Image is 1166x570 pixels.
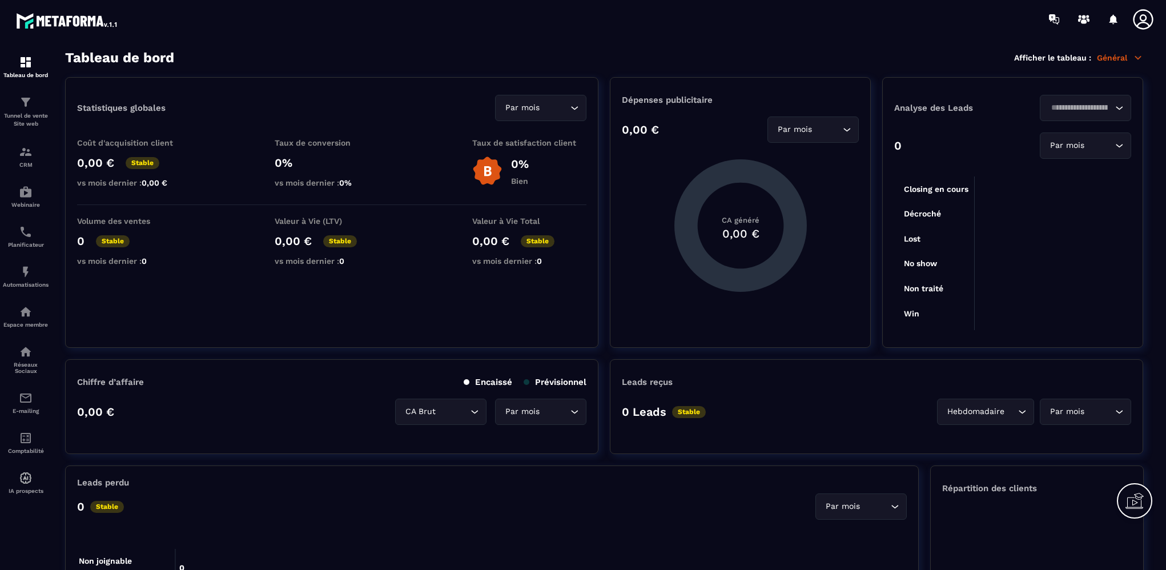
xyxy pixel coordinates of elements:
[1040,95,1131,121] div: Search for option
[904,234,920,243] tspan: Lost
[3,242,49,248] p: Planificateur
[3,383,49,423] a: emailemailE-mailing
[511,176,529,186] p: Bien
[862,500,888,513] input: Search for option
[77,178,191,187] p: vs mois dernier :
[767,117,859,143] div: Search for option
[904,284,943,293] tspan: Non traité
[19,345,33,359] img: social-network
[275,216,389,226] p: Valeur à Vie (LTV)
[3,488,49,494] p: IA prospects
[3,162,49,168] p: CRM
[904,184,968,194] tspan: Closing en cours
[77,377,144,387] p: Chiffre d’affaire
[19,145,33,159] img: formation
[775,123,814,136] span: Par mois
[1087,139,1112,152] input: Search for option
[3,256,49,296] a: automationsautomationsAutomatisations
[438,406,468,418] input: Search for option
[275,138,389,147] p: Taux de conversion
[823,500,862,513] span: Par mois
[19,225,33,239] img: scheduler
[1047,406,1087,418] span: Par mois
[904,309,919,318] tspan: Win
[1014,53,1091,62] p: Afficher le tableau :
[77,405,114,419] p: 0,00 €
[937,399,1034,425] div: Search for option
[472,138,586,147] p: Taux de satisfaction client
[77,216,191,226] p: Volume des ventes
[502,406,542,418] span: Par mois
[142,178,167,187] span: 0,00 €
[3,176,49,216] a: automationsautomationsWebinaire
[77,156,114,170] p: 0,00 €
[3,448,49,454] p: Comptabilité
[395,399,486,425] div: Search for option
[19,471,33,485] img: automations
[77,500,85,513] p: 0
[815,493,907,520] div: Search for option
[3,137,49,176] a: formationformationCRM
[622,95,859,105] p: Dépenses publicitaire
[3,322,49,328] p: Espace membre
[275,256,389,266] p: vs mois dernier :
[3,216,49,256] a: schedulerschedulerPlanificateur
[275,178,389,187] p: vs mois dernier :
[524,377,586,387] p: Prévisionnel
[622,123,659,137] p: 0,00 €
[3,87,49,137] a: formationformationTunnel de vente Site web
[472,156,502,186] img: b-badge-o.b3b20ee6.svg
[403,406,438,418] span: CA Brut
[542,406,568,418] input: Search for option
[944,406,1007,418] span: Hebdomadaire
[1047,102,1112,114] input: Search for option
[3,282,49,288] p: Automatisations
[814,123,840,136] input: Search for option
[1097,53,1143,63] p: Général
[275,156,389,170] p: 0%
[3,202,49,208] p: Webinaire
[495,399,586,425] div: Search for option
[3,72,49,78] p: Tableau de bord
[126,157,159,169] p: Stable
[511,157,529,171] p: 0%
[472,234,509,248] p: 0,00 €
[1007,406,1015,418] input: Search for option
[894,103,1013,113] p: Analyse des Leads
[1040,399,1131,425] div: Search for option
[96,235,130,247] p: Stable
[894,139,902,152] p: 0
[1087,406,1112,418] input: Search for option
[3,423,49,463] a: accountantaccountantComptabilité
[339,178,352,187] span: 0%
[19,185,33,199] img: automations
[622,405,666,419] p: 0 Leads
[65,50,174,66] h3: Tableau de bord
[622,377,673,387] p: Leads reçus
[3,296,49,336] a: automationsautomationsEspace membre
[16,10,119,31] img: logo
[90,501,124,513] p: Stable
[19,305,33,319] img: automations
[3,408,49,414] p: E-mailing
[19,391,33,405] img: email
[339,256,344,266] span: 0
[904,209,941,218] tspan: Décroché
[3,336,49,383] a: social-networksocial-networkRéseaux Sociaux
[464,377,512,387] p: Encaissé
[542,102,568,114] input: Search for option
[502,102,542,114] span: Par mois
[3,112,49,128] p: Tunnel de vente Site web
[77,103,166,113] p: Statistiques globales
[19,265,33,279] img: automations
[19,55,33,69] img: formation
[1047,139,1087,152] span: Par mois
[19,95,33,109] img: formation
[472,216,586,226] p: Valeur à Vie Total
[77,234,85,248] p: 0
[323,235,357,247] p: Stable
[79,557,132,567] tspan: Non joignable
[521,235,554,247] p: Stable
[77,256,191,266] p: vs mois dernier :
[495,95,586,121] div: Search for option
